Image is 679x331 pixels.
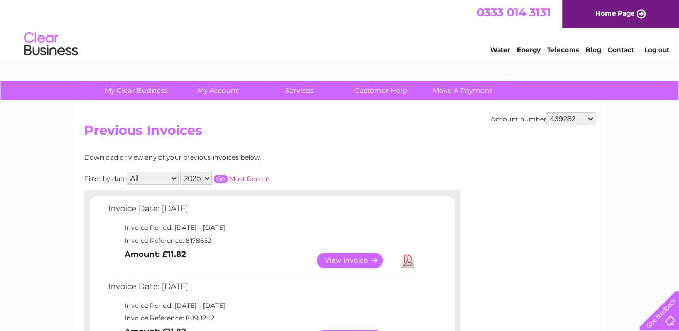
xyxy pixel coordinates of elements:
[86,6,594,52] div: Clear Business is a trading name of Verastar Limited (registered in [GEOGRAPHIC_DATA] No. 3667643...
[106,221,420,234] td: Invoice Period: [DATE] - [DATE]
[106,202,420,221] td: Invoice Date: [DATE]
[106,299,420,312] td: Invoice Period: [DATE] - [DATE]
[644,46,669,54] a: Log out
[229,175,270,183] a: Most Recent
[490,46,510,54] a: Water
[418,81,507,100] a: Make A Payment
[106,234,420,247] td: Invoice Reference: 8178652
[84,172,366,185] div: Filter by date
[491,112,595,125] div: Account number
[106,312,420,325] td: Invoice Reference: 8090242
[401,253,414,268] a: Download
[477,5,551,19] a: 0333 014 3131
[586,46,601,54] a: Blog
[92,81,180,100] a: My Clear Business
[106,279,420,299] td: Invoice Date: [DATE]
[125,249,186,259] b: Amount: £11.82
[24,28,78,61] img: logo.png
[608,46,634,54] a: Contact
[317,253,396,268] a: View
[517,46,541,54] a: Energy
[173,81,262,100] a: My Account
[337,81,425,100] a: Customer Help
[84,154,366,161] div: Download or view any of your previous invoices below.
[84,123,595,143] h2: Previous Invoices
[255,81,344,100] a: Services
[547,46,579,54] a: Telecoms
